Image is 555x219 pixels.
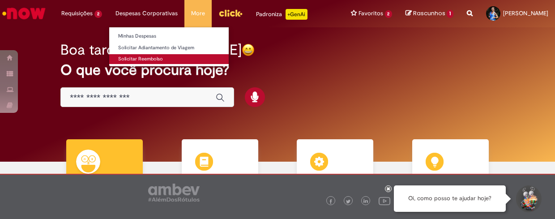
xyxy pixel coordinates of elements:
img: logo_footer_ambev_rotulo_gray.png [148,184,200,202]
span: More [191,9,205,18]
div: Padroniza [256,9,307,20]
img: logo_footer_facebook.png [329,199,333,204]
span: [PERSON_NAME] [503,9,548,17]
img: logo_footer_linkedin.png [363,199,368,204]
img: happy-face.png [242,43,255,56]
img: click_logo_yellow_360x200.png [218,6,243,20]
span: 2 [385,10,393,18]
h2: O que você procura hoje? [60,62,495,78]
span: Despesas Corporativas [115,9,178,18]
img: logo_footer_twitter.png [346,199,350,204]
img: ServiceNow [1,4,47,22]
h2: Boa tarde, [PERSON_NAME] [60,42,242,58]
button: Iniciar Conversa de Suporte [515,185,542,212]
a: Rascunhos [406,9,453,18]
span: Requisições [61,9,93,18]
img: logo_footer_youtube.png [379,195,390,206]
span: Rascunhos [413,9,445,17]
a: Minhas Despesas [109,31,229,41]
p: +GenAi [286,9,307,20]
span: Favoritos [359,9,383,18]
span: 2 [94,10,102,18]
ul: Despesas Corporativas [109,27,229,67]
div: Oi, como posso te ajudar hoje? [394,185,506,212]
span: 1 [447,10,453,18]
a: Solicitar Reembolso [109,54,229,64]
a: Solicitar Adiantamento de Viagem [109,43,229,53]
